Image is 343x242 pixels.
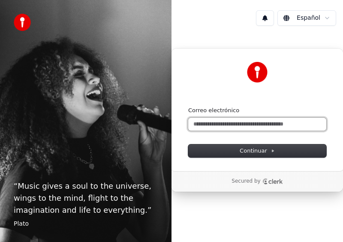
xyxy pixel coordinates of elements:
[14,220,158,228] footer: Plato
[247,62,268,83] img: Youka
[240,147,275,155] span: Continuar
[262,178,283,184] a: Clerk logo
[188,107,239,114] label: Correo electrónico
[14,180,158,216] p: “ Music gives a soul to the universe, wings to the mind, flight to the imagination and life to ev...
[188,144,326,157] button: Continuar
[14,14,31,31] img: youka
[232,178,260,185] p: Secured by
